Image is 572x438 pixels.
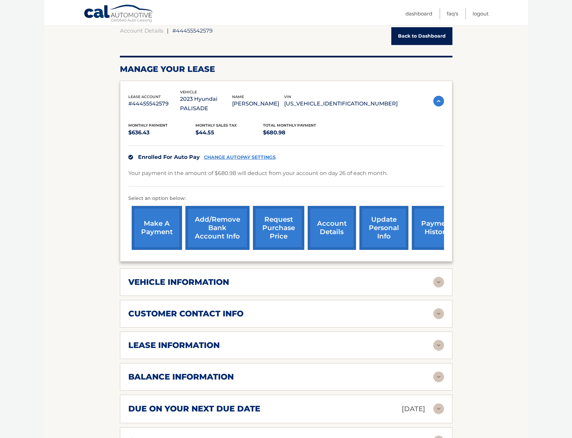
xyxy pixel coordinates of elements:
span: Enrolled For Auto Pay [138,154,200,160]
img: accordion-rest.svg [433,403,444,414]
img: accordion-rest.svg [433,340,444,351]
p: Your payment in the amount of $680.98 will deduct from your account on day 26 of each month. [128,169,388,178]
a: Add/Remove bank account info [185,206,250,250]
p: $680.98 [263,128,331,137]
span: Monthly sales Tax [195,123,237,128]
span: Monthly Payment [128,123,168,128]
a: CHANGE AUTOPAY SETTINGS [204,155,276,160]
p: [PERSON_NAME] [232,99,284,108]
img: accordion-rest.svg [433,308,444,319]
h2: customer contact info [128,309,244,319]
p: [US_VEHICLE_IDENTIFICATION_NUMBER] [284,99,398,108]
p: $636.43 [128,128,196,137]
p: $44.55 [195,128,263,137]
span: name [232,94,244,99]
p: [DATE] [402,403,425,415]
a: Account Details [120,27,163,34]
img: accordion-rest.svg [433,277,444,288]
h2: balance information [128,372,234,382]
a: Logout [473,8,489,19]
a: Dashboard [405,8,432,19]
h2: due on your next due date [128,404,260,414]
p: #44455542579 [128,99,180,108]
h2: lease information [128,340,220,350]
p: 2023 Hyundai PALISADE [180,94,232,113]
h2: vehicle information [128,277,229,287]
a: update personal info [359,206,408,250]
span: Total Monthly Payment [263,123,316,128]
img: accordion-rest.svg [433,371,444,382]
a: Cal Automotive [84,4,154,24]
h2: Manage Your Lease [120,64,452,74]
span: lease account [128,94,161,99]
a: FAQ's [447,8,458,19]
p: Select an option below: [128,194,444,203]
span: #44455542579 [172,27,213,34]
a: Back to Dashboard [391,27,452,45]
img: accordion-active.svg [433,96,444,106]
a: make a payment [132,206,182,250]
a: request purchase price [253,206,304,250]
span: | [167,27,169,34]
img: check.svg [128,155,133,160]
span: vehicle [180,90,197,94]
span: vin [284,94,291,99]
a: account details [308,206,356,250]
a: payment history [412,206,462,250]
